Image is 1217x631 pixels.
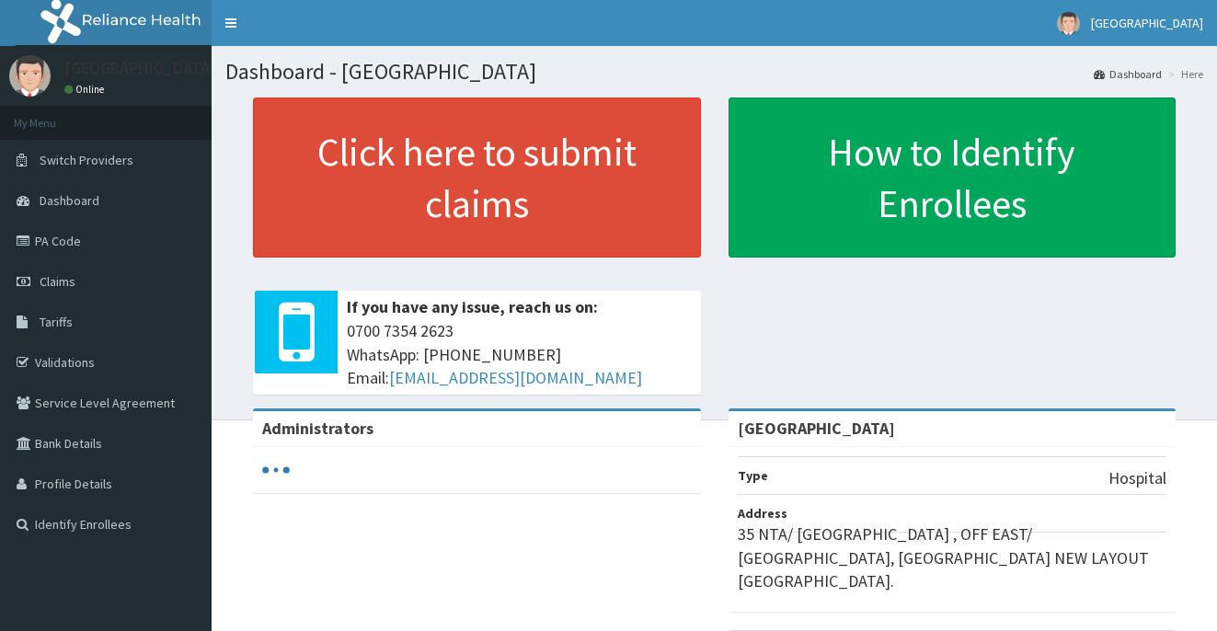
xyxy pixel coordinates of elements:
a: [EMAIL_ADDRESS][DOMAIN_NAME] [389,367,642,388]
b: If you have any issue, reach us on: [347,296,598,317]
a: Online [64,83,109,96]
span: Tariffs [40,314,73,330]
span: 0700 7354 2623 WhatsApp: [PHONE_NUMBER] Email: [347,319,692,390]
b: Administrators [262,418,373,439]
img: User Image [9,55,51,97]
span: Claims [40,273,75,290]
p: 35 NTA/ [GEOGRAPHIC_DATA] , OFF EAST/ [GEOGRAPHIC_DATA], [GEOGRAPHIC_DATA] NEW LAYOUT [GEOGRAPHIC... [738,522,1167,593]
li: Here [1164,66,1203,82]
b: Type [738,467,768,484]
b: Address [738,505,787,522]
a: Click here to submit claims [253,98,701,258]
p: [GEOGRAPHIC_DATA] [64,60,216,76]
span: Dashboard [40,192,99,209]
img: User Image [1057,12,1080,35]
a: Dashboard [1094,66,1162,82]
svg: audio-loading [262,456,290,484]
p: Hospital [1108,466,1166,490]
span: Switch Providers [40,152,133,168]
h1: Dashboard - [GEOGRAPHIC_DATA] [225,60,1203,84]
a: How to Identify Enrollees [729,98,1177,258]
span: [GEOGRAPHIC_DATA] [1091,15,1203,31]
strong: [GEOGRAPHIC_DATA] [738,418,895,439]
